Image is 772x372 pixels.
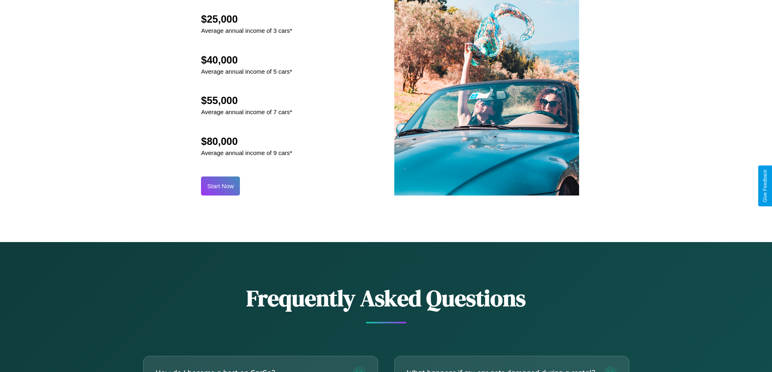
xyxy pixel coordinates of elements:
[201,95,292,106] h2: $55,000
[201,176,240,196] button: Start Now
[143,283,629,314] h2: Frequently Asked Questions
[201,147,292,158] p: Average annual income of 9 cars*
[201,25,292,36] p: Average annual income of 3 cars*
[201,106,292,117] p: Average annual income of 7 cars*
[201,66,292,77] p: Average annual income of 5 cars*
[201,54,292,66] h2: $40,000
[762,170,768,202] div: Give Feedback
[201,136,292,147] h2: $80,000
[201,13,292,25] h2: $25,000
